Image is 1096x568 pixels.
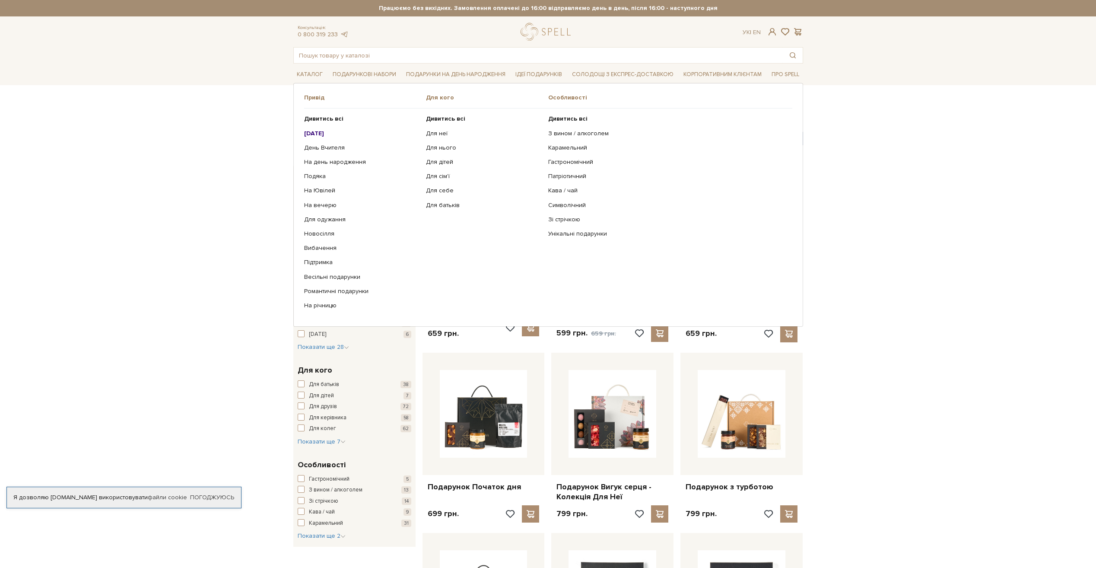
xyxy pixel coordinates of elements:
a: Романтичні подарунки [304,287,420,295]
button: Для дітей 7 [298,392,411,400]
a: Корпоративним клієнтам [680,68,765,81]
span: 9 [403,508,411,516]
a: Погоджуюсь [190,494,234,501]
button: Показати ще 7 [298,437,346,446]
a: Гастрономічний [548,158,786,166]
a: Солодощі з експрес-доставкою [569,67,677,82]
div: Я дозволяю [DOMAIN_NAME] використовувати [7,494,241,501]
span: Кава / чай [309,508,335,517]
a: Для неї [426,130,542,137]
span: | [750,29,751,36]
a: Для сім'ї [426,172,542,180]
input: Пошук товару у каталозі [294,48,783,63]
span: Карамельний [309,519,343,528]
p: 659 грн. [686,329,717,338]
p: 659 грн. [428,329,467,338]
span: [DATE] [309,330,326,339]
a: Подарункові набори [329,68,400,81]
a: На день народження [304,158,420,166]
a: Подарунок з турботою [686,482,797,492]
a: Вибачення [304,244,420,252]
span: Зі стрічкою [309,497,338,506]
a: Карамельний [548,144,786,152]
a: Символічний [548,201,786,209]
b: Дивитись всі [304,115,343,122]
a: Подарунок Вигук серця - Колекція Для Неї [556,482,668,502]
span: Для кого [426,94,548,102]
span: 14 [402,498,411,505]
span: 7 [403,392,411,399]
button: Для друзів 72 [298,402,411,411]
a: На Ювілей [304,187,420,195]
button: Для керівника 58 [298,414,411,422]
a: Дивитись всі [426,115,542,123]
a: На річницю [304,302,420,310]
span: Гастрономічний [309,475,349,484]
a: З вином / алкоголем [548,130,786,137]
span: Для дітей [309,392,334,400]
span: Особливості [548,94,792,102]
a: [DATE] [304,130,420,137]
button: Зі стрічкою 14 [298,497,411,506]
a: Для батьків [426,201,542,209]
a: Для нього [426,144,542,152]
a: logo [521,23,575,41]
a: Дивитись всі [304,115,420,123]
b: [DATE] [304,130,324,137]
p: 799 грн. [686,509,717,519]
span: Для кого [298,364,332,376]
div: Ук [743,29,761,36]
button: Пошук товару у каталозі [783,48,803,63]
strong: Працюємо без вихідних. Замовлення оплачені до 16:00 відправляємо день в день, після 16:00 - насту... [293,4,803,12]
span: 13 [401,486,411,494]
button: [DATE] 6 [298,330,411,339]
a: Для дітей [426,158,542,166]
p: 699 грн. [428,509,459,519]
a: Патріотичний [548,172,786,180]
button: Кава / чай 9 [298,508,411,517]
a: Новосілля [304,230,420,238]
span: Показати ще 28 [298,343,349,351]
a: файли cookie [148,494,187,501]
span: 659 грн. [591,330,616,337]
span: 38 [400,381,411,388]
div: Каталог [293,83,803,327]
button: Карамельний 31 [298,519,411,528]
span: 62 [400,425,411,432]
span: З вином / алкоголем [309,486,362,495]
a: Підтримка [304,258,420,266]
span: Особливості [298,459,346,471]
button: З вином / алкоголем 13 [298,486,411,495]
a: telegram [340,31,349,38]
a: Зі стрічкою [548,216,786,223]
span: 72 [400,403,411,410]
a: En [753,29,761,36]
a: Для одужання [304,216,420,223]
button: Для батьків 38 [298,380,411,389]
a: Дивитись всі [548,115,786,123]
span: 58 [401,414,411,421]
a: Подарунки на День народження [403,68,509,81]
a: Кава / чай [548,187,786,195]
a: Весільні подарунки [304,273,420,281]
a: Про Spell [768,68,803,81]
p: 799 грн. [556,509,588,519]
span: 31 [401,520,411,527]
a: Унікальні подарунки [548,230,786,238]
button: Гастрономічний 5 [298,475,411,484]
b: Дивитись всі [426,115,465,122]
span: Показати ще 7 [298,438,346,445]
button: Показати ще 28 [298,343,349,351]
a: Подяка [304,172,420,180]
span: Для керівника [309,414,346,422]
span: Консультація: [298,25,349,31]
span: Для колег [309,424,336,433]
p: 599 грн. [556,328,616,338]
a: Каталог [293,68,326,81]
span: 6 [403,331,411,338]
a: Для себе [426,187,542,195]
a: Ідеї подарунків [512,68,565,81]
a: На вечерю [304,201,420,209]
span: Для друзів [309,402,337,411]
span: Привід [304,94,426,102]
